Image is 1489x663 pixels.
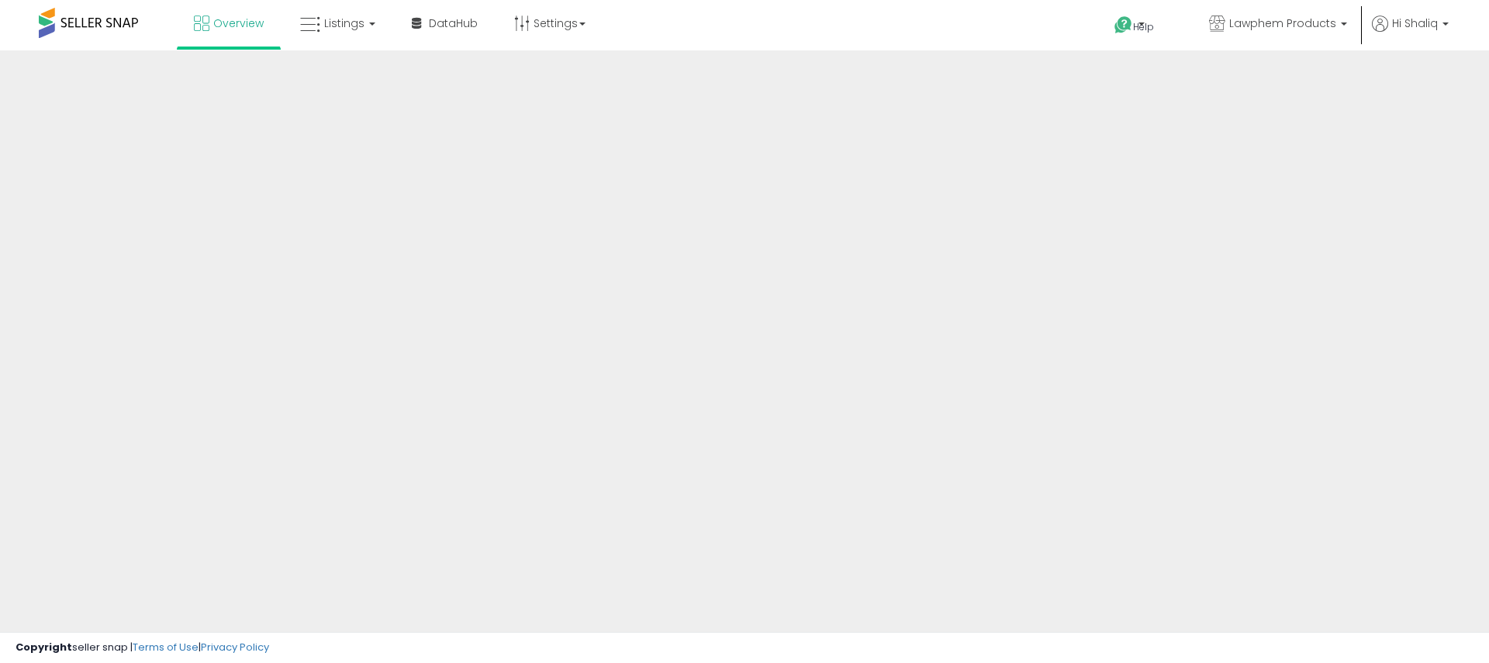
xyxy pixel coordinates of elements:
span: DataHub [429,16,478,31]
span: Overview [213,16,264,31]
a: Hi Shaliq [1372,16,1449,50]
a: Terms of Use [133,640,199,654]
a: Help [1102,4,1184,50]
span: Hi Shaliq [1392,16,1438,31]
strong: Copyright [16,640,72,654]
span: Lawphem Products [1229,16,1336,31]
span: Listings [324,16,364,31]
div: seller snap | | [16,641,269,655]
i: Get Help [1114,16,1133,35]
span: Help [1133,20,1154,33]
a: Privacy Policy [201,640,269,654]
